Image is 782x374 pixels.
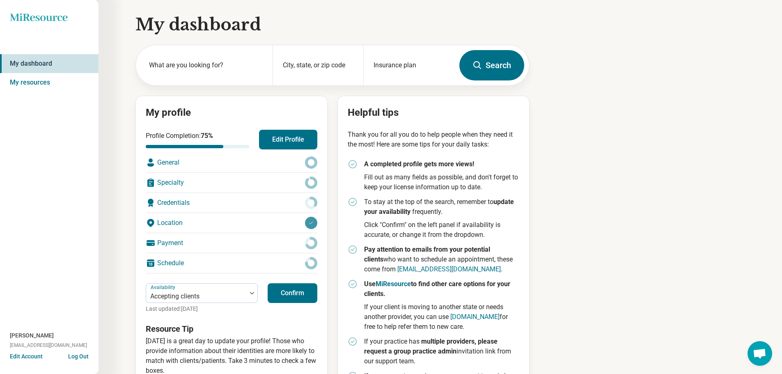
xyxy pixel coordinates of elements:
[68,352,89,359] button: Log Out
[10,352,43,361] button: Edit Account
[146,173,317,193] div: Specialty
[146,305,258,313] p: Last updated: [DATE]
[364,198,514,216] strong: update your availability
[348,130,519,149] p: Thank you for all you do to help people when they need it the most! Here are some tips for your d...
[364,337,498,355] strong: multiple providers, please request a group practice admin
[146,193,317,213] div: Credentials
[364,302,519,332] p: If your client is moving to another state or needs another provider, you can use for free to help...
[364,245,519,274] p: who want to schedule an appointment, these come from .
[376,280,411,288] a: MiResource
[364,172,519,192] p: Fill out as many fields as possible, and don't forget to keep your license information up to date.
[201,132,213,140] span: 75 %
[450,313,500,321] a: [DOMAIN_NAME]
[364,280,510,298] strong: Use to find other care options for your clients.
[397,265,501,273] a: [EMAIL_ADDRESS][DOMAIN_NAME]
[146,131,249,148] div: Profile Completion:
[146,233,317,253] div: Payment
[10,331,54,340] span: [PERSON_NAME]
[146,213,317,233] div: Location
[151,285,177,290] label: Availability
[259,130,317,149] button: Edit Profile
[459,50,524,80] button: Search
[748,341,772,366] a: Open chat
[364,160,474,168] strong: A completed profile gets more views!
[348,106,519,120] h2: Helpful tips
[268,283,317,303] button: Confirm
[146,153,317,172] div: General
[149,60,263,70] label: What are you looking for?
[10,342,87,349] span: [EMAIL_ADDRESS][DOMAIN_NAME]
[146,323,317,335] h3: Resource Tip
[135,13,530,36] h1: My dashboard
[146,253,317,273] div: Schedule
[364,197,519,217] p: To stay at the top of the search, remember to frequently.
[364,337,519,366] p: If your practice has invitation link from our support team.
[146,106,317,120] h2: My profile
[364,220,519,240] p: Click "Confirm" on the left panel if availability is accurate, or change it from the dropdown.
[364,246,490,263] strong: Pay attention to emails from your potential clients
